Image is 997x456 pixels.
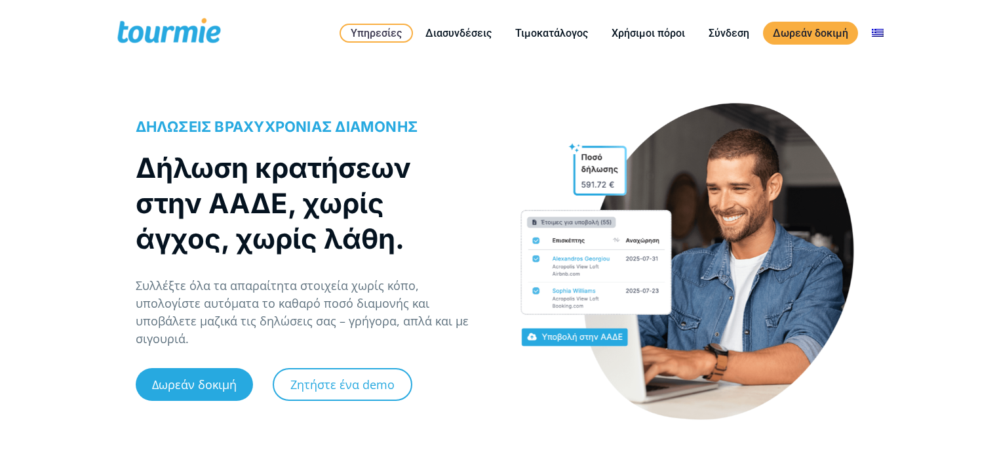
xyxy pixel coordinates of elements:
a: Χρήσιμοι πόροι [602,25,695,41]
a: Τιμοκατάλογος [505,25,598,41]
a: Δωρεάν δοκιμή [136,368,253,401]
a: Διασυνδέσεις [416,25,501,41]
p: Συλλέξτε όλα τα απαραίτητα στοιχεία χωρίς κόπο, υπολογίστε αυτόματα το καθαρό ποσό διαμονής και υ... [136,277,485,348]
a: Υπηρεσίες [340,24,413,43]
a: Σύνδεση [699,25,759,41]
a: Ζητήστε ένα demo [273,368,412,401]
h1: Δήλωση κρατήσεων στην ΑΑΔΕ, χωρίς άγχος, χωρίς λάθη. [136,150,472,257]
a: Δωρεάν δοκιμή [763,22,858,45]
span: ΔΗΛΩΣΕΙΣ ΒΡΑΧΥΧΡΟΝΙΑΣ ΔΙΑΜΟΝΗΣ [136,118,418,135]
